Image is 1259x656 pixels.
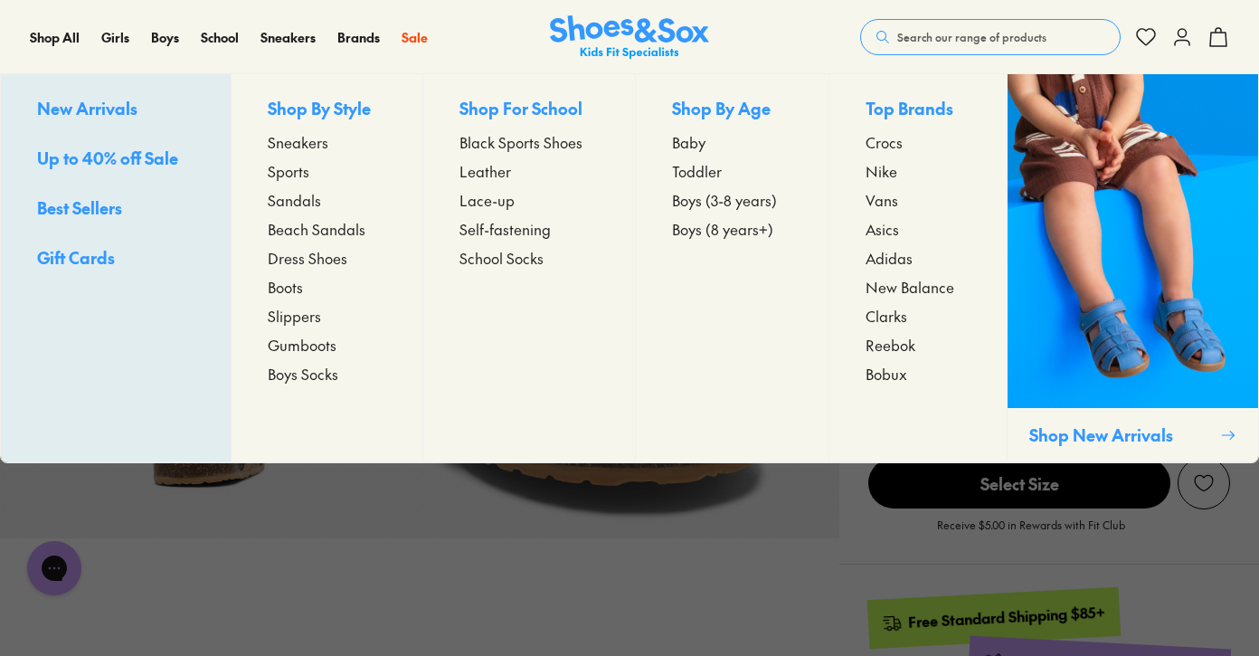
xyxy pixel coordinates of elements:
p: Shop New Arrivals [1029,423,1213,447]
p: Shop By Age [672,96,793,124]
button: Select Size [868,457,1170,509]
a: Bobux [866,363,970,385]
div: Free Standard Shipping $85+ [908,603,1106,632]
span: Boots [268,276,303,298]
span: Up to 40% off Sale [37,147,178,169]
img: SNS_WEBASSETS_CollectionHero_ShopBoys_1280x1600_2.png [1008,74,1258,408]
a: Sneakers [260,28,316,47]
span: Self-fastening [459,218,551,240]
a: Girls [101,28,129,47]
a: Sports [268,160,387,182]
a: Shop All [30,28,80,47]
span: Dress Shoes [268,247,347,269]
a: New Arrivals [37,96,194,124]
a: Sale [402,28,428,47]
a: Boys (3-8 years) [672,189,793,211]
a: Dress Shoes [268,247,387,269]
span: Leather [459,160,511,182]
span: Vans [866,189,898,211]
span: Slippers [268,305,321,327]
a: Slippers [268,305,387,327]
span: Nike [866,160,897,182]
span: Search our range of products [897,29,1046,45]
a: Boys [151,28,179,47]
a: Self-fastening [459,218,599,240]
a: Clarks [866,305,970,327]
span: Reebok [866,334,915,356]
a: School [201,28,239,47]
span: Boys [151,28,179,46]
span: Boys Socks [268,363,338,385]
iframe: Gorgias live chat messenger [18,535,90,602]
span: Select Size [868,458,1170,509]
span: Boys (8 years+) [672,218,773,240]
span: School [201,28,239,46]
span: Crocs [866,131,903,153]
button: Search our range of products [860,19,1121,55]
a: Sneakers [268,131,387,153]
span: Sale [402,28,428,46]
a: School Socks [459,247,599,269]
span: Sports [268,160,309,182]
a: Adidas [866,247,970,269]
p: Top Brands [866,96,970,124]
span: School Socks [459,247,544,269]
a: Boys Socks [268,363,387,385]
a: Leather [459,160,599,182]
span: Toddler [672,160,722,182]
span: Lace-up [459,189,515,211]
a: Shop New Arrivals [1007,74,1258,462]
img: SNS_Logo_Responsive.svg [550,15,709,60]
span: Shop All [30,28,80,46]
p: Receive $5.00 in Rewards with Fit Club [937,517,1125,549]
a: New Balance [866,276,970,298]
a: Beach Sandals [268,218,387,240]
span: Brands [337,28,380,46]
span: Asics [866,218,899,240]
span: New Balance [866,276,954,298]
a: Up to 40% off Sale [37,146,194,174]
p: Shop For School [459,96,599,124]
a: Baby [672,131,793,153]
a: Gumboots [268,334,387,356]
a: Boys (8 years+) [672,218,793,240]
span: Gift Cards [37,246,115,269]
a: Boots [268,276,387,298]
a: Lace-up [459,189,599,211]
span: Adidas [866,247,913,269]
span: Sneakers [268,131,328,153]
p: Shop By Style [268,96,387,124]
button: Add to Wishlist [1178,457,1230,509]
a: Crocs [866,131,970,153]
a: Asics [866,218,970,240]
span: Bobux [866,363,907,385]
a: Best Sellers [37,195,194,223]
a: Shoes & Sox [550,15,709,60]
span: Black Sports Shoes [459,131,582,153]
a: Nike [866,160,970,182]
a: Brands [337,28,380,47]
span: Boys (3-8 years) [672,189,777,211]
a: Reebok [866,334,970,356]
span: Clarks [866,305,907,327]
span: Sneakers [260,28,316,46]
a: Toddler [672,160,793,182]
a: Gift Cards [37,245,194,273]
a: Black Sports Shoes [459,131,599,153]
span: Beach Sandals [268,218,365,240]
span: New Arrivals [37,97,137,119]
span: Girls [101,28,129,46]
a: Sandals [268,189,387,211]
a: Free Standard Shipping $85+ [867,587,1121,649]
span: Baby [672,131,705,153]
a: Vans [866,189,970,211]
span: Best Sellers [37,196,122,219]
span: Gumboots [268,334,336,356]
span: Sandals [268,189,321,211]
